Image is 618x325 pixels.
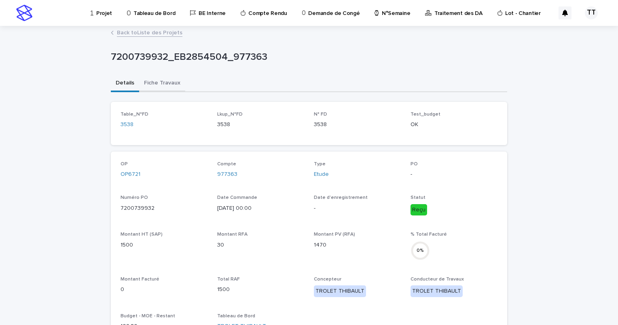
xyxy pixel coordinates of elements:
span: Concepteur [314,277,341,282]
span: Statut [411,195,425,200]
span: Lkup_N°FD [217,112,243,117]
a: OP6721 [121,170,140,179]
span: Total RAF [217,277,240,282]
p: - [314,204,401,213]
button: Fiche Travaux [139,75,185,92]
p: - [411,170,497,179]
span: Compte [217,162,236,167]
div: Reçu [411,204,427,216]
div: TT [585,6,598,19]
p: 0 [121,285,207,294]
a: Back toListe des Projets [117,27,182,37]
a: Etude [314,170,329,179]
img: stacker-logo-s-only.png [16,5,32,21]
p: 1500 [121,241,207,249]
span: Montant HT (SAP) [121,232,163,237]
p: OK [411,120,497,129]
p: 1470 [314,241,401,249]
span: Montant Facturé [121,277,159,282]
span: Table_N°FD [121,112,148,117]
p: 3538 [217,120,304,129]
span: OP [121,162,128,167]
span: Tableau de Bord [217,314,255,319]
p: [DATE] 00:00 [217,204,304,213]
div: 0 % [411,246,430,255]
p: 30 [217,241,304,249]
span: Type [314,162,326,167]
button: Details [111,75,139,92]
p: 3538 [314,120,401,129]
span: PO [411,162,418,167]
p: 7200739932 [121,204,207,213]
p: 1500 [217,285,304,294]
span: Conducteur de Travaux [411,277,464,282]
a: 3538 [121,120,133,129]
span: Budget - MOE - Restant [121,314,175,319]
div: TROLET THIBAULT [411,285,463,297]
span: Date d'enregistrement [314,195,368,200]
p: 7200739932_EB2854504_977363 [111,51,504,63]
span: Montant PV (RFA) [314,232,355,237]
span: Test_budget [411,112,440,117]
div: TROLET THIBAULT [314,285,366,297]
a: 977363 [217,170,237,179]
span: N° FD [314,112,327,117]
span: % Total Facturé [411,232,447,237]
span: Date Commande [217,195,257,200]
span: Montant RFA [217,232,248,237]
span: Numéro PO [121,195,148,200]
